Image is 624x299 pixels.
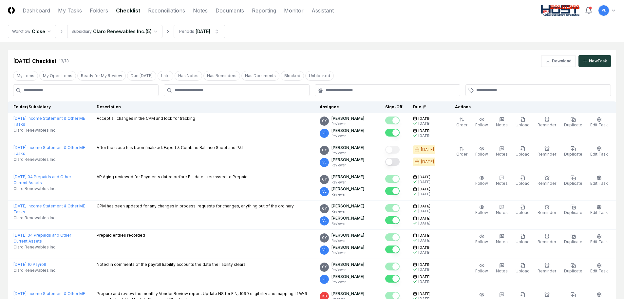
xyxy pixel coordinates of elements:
[475,152,488,157] span: Follow
[158,71,173,81] button: Late
[305,71,334,81] button: Unblocked
[418,209,430,214] div: [DATE]
[578,55,611,67] button: NewTask
[418,250,430,255] div: [DATE]
[496,239,508,244] span: Notes
[564,152,582,157] span: Duplicate
[203,71,240,81] button: Has Reminders
[331,121,364,126] p: Reviewer
[97,232,145,238] p: Prepaid entries recorded
[174,25,225,38] button: Periods[DATE]
[536,232,558,246] button: Reminder
[385,117,400,124] button: Mark complete
[322,294,327,299] span: KB
[13,145,85,156] a: [DATE]:Income Statement & Other ME Tasks
[331,232,364,238] p: [PERSON_NAME]
[455,145,469,159] button: Order
[536,262,558,275] button: Reminder
[496,181,508,186] span: Notes
[148,7,185,14] a: Reconciliations
[474,262,489,275] button: Follow
[331,203,364,209] p: [PERSON_NAME]
[418,121,430,126] div: [DATE]
[474,232,489,246] button: Follow
[331,174,364,180] p: [PERSON_NAME]
[71,29,92,34] div: Subsidiary
[331,186,364,192] p: [PERSON_NAME]
[536,145,558,159] button: Reminder
[418,238,430,243] div: [DATE]
[23,7,50,14] a: Dashboard
[541,5,580,16] img: Host NA Holdings logo
[322,160,327,165] span: VL
[13,262,28,267] span: [DATE] :
[13,233,71,244] a: [DATE]:04 Prepaids and Other Current Assets
[418,291,430,296] span: [DATE]
[538,152,556,157] span: Reminder
[418,245,430,250] span: [DATE]
[58,7,82,14] a: My Tasks
[13,203,28,208] span: [DATE] :
[564,181,582,186] span: Duplicate
[8,101,91,113] th: Folder/Subsidiary
[536,203,558,217] button: Reminder
[385,175,400,183] button: Mark complete
[563,116,584,129] button: Duplicate
[413,104,439,110] div: Due
[496,152,508,157] span: Notes
[331,145,364,151] p: [PERSON_NAME]
[385,187,400,195] button: Mark complete
[475,122,488,127] span: Follow
[322,277,327,282] span: VL
[13,127,56,133] span: Claro Renewables Inc.
[331,245,364,250] p: [PERSON_NAME]
[8,7,15,14] img: Logo
[97,116,195,121] p: Accept all changes in the CPM and lock for tracking
[590,122,608,127] span: Edit Task
[322,247,327,252] span: VL
[514,145,531,159] button: Upload
[322,189,327,194] span: VL
[252,7,276,14] a: Reporting
[331,274,364,280] p: [PERSON_NAME]
[13,186,56,192] span: Claro Renewables Inc.
[602,8,606,13] span: VL
[421,147,434,153] div: [DATE]
[589,203,609,217] button: Edit Task
[322,148,327,153] span: CY
[13,116,85,127] a: [DATE]:Income Statement & Other ME Tasks
[418,274,430,279] span: [DATE]
[418,175,430,180] span: [DATE]
[538,122,556,127] span: Reminder
[331,151,364,156] p: Reviewer
[495,262,509,275] button: Notes
[418,187,430,192] span: [DATE]
[331,250,364,255] p: Reviewer
[13,116,28,121] span: [DATE] :
[241,71,279,81] button: Has Documents
[331,238,364,243] p: Reviewer
[475,181,488,186] span: Follow
[418,221,430,226] div: [DATE]
[13,174,28,179] span: [DATE] :
[385,158,400,166] button: Mark complete
[590,239,608,244] span: Edit Task
[418,116,430,121] span: [DATE]
[538,239,556,244] span: Reminder
[13,71,38,81] button: My Items
[418,279,430,284] div: [DATE]
[495,116,509,129] button: Notes
[331,116,364,121] p: [PERSON_NAME]
[13,145,28,150] span: [DATE] :
[455,116,469,129] button: Order
[193,7,208,14] a: Notes
[516,239,530,244] span: Upload
[91,101,314,113] th: Description
[418,204,430,209] span: [DATE]
[13,215,56,221] span: Claro Renewables Inc.
[385,275,400,283] button: Mark complete
[331,134,364,139] p: Reviewer
[495,203,509,217] button: Notes
[590,152,608,157] span: Edit Task
[418,216,430,221] span: [DATE]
